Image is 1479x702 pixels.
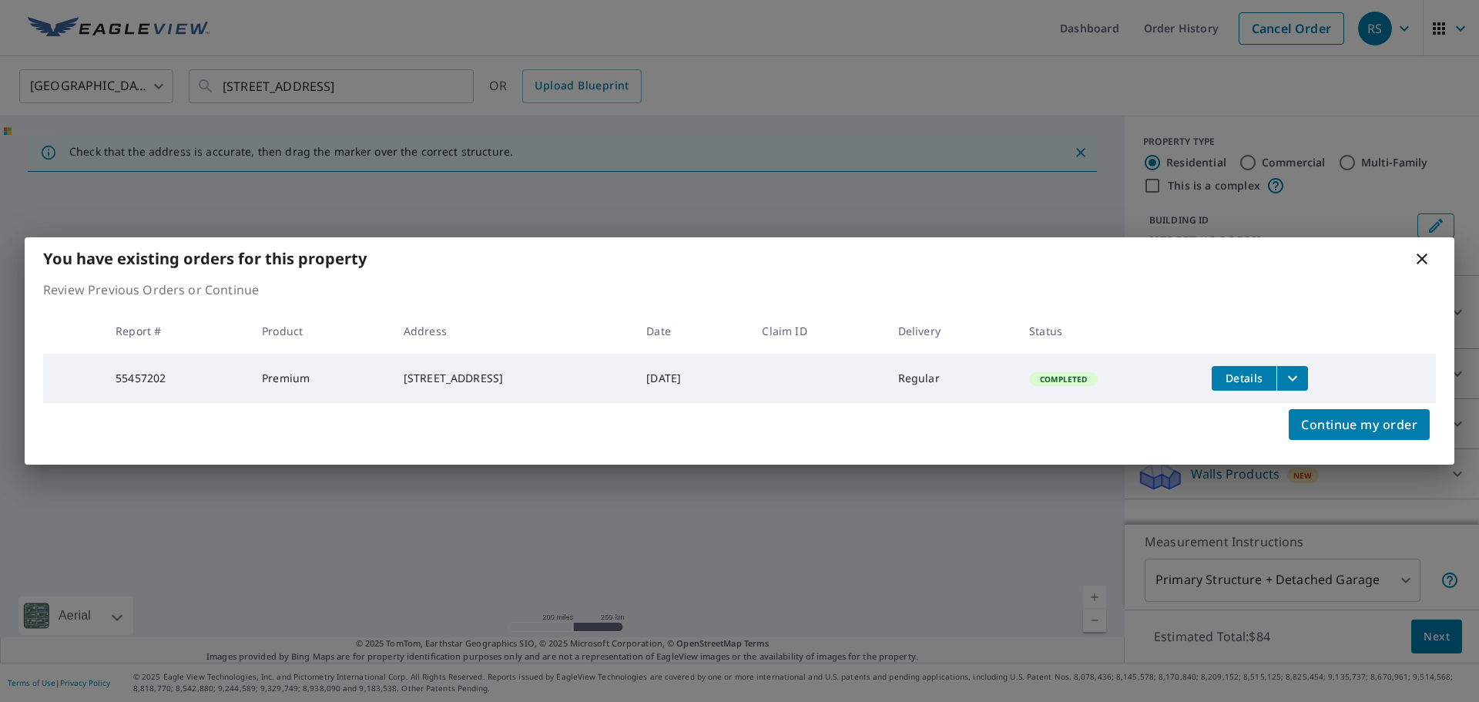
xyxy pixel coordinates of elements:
[391,308,634,354] th: Address
[1221,371,1267,385] span: Details
[1031,374,1096,385] span: Completed
[250,308,391,354] th: Product
[43,248,367,269] b: You have existing orders for this property
[1276,366,1308,391] button: filesDropdownBtn-55457202
[1301,414,1417,435] span: Continue my order
[1212,366,1276,391] button: detailsBtn-55457202
[886,354,1017,403] td: Regular
[43,280,1436,299] p: Review Previous Orders or Continue
[886,308,1017,354] th: Delivery
[103,308,250,354] th: Report #
[1017,308,1199,354] th: Status
[404,371,622,386] div: [STREET_ADDRESS]
[250,354,391,403] td: Premium
[750,308,885,354] th: Claim ID
[1289,409,1430,440] button: Continue my order
[634,354,750,403] td: [DATE]
[103,354,250,403] td: 55457202
[634,308,750,354] th: Date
